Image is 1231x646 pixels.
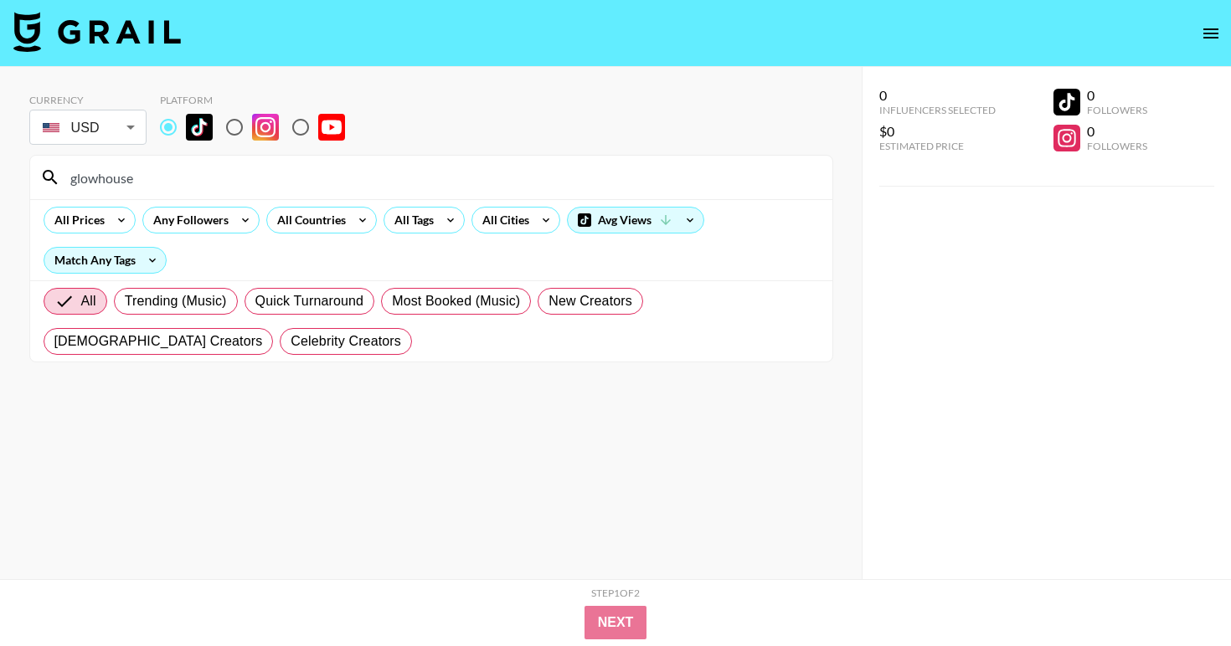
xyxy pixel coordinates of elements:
[879,140,996,152] div: Estimated Price
[143,208,232,233] div: Any Followers
[255,291,364,311] span: Quick Turnaround
[1087,123,1147,140] div: 0
[29,94,147,106] div: Currency
[291,331,401,351] span: Celebrity Creators
[44,208,108,233] div: All Prices
[186,114,213,141] img: TikTok
[392,291,520,311] span: Most Booked (Music)
[54,331,263,351] span: [DEMOGRAPHIC_DATA] Creators
[252,114,279,141] img: Instagram
[549,291,632,311] span: New Creators
[125,291,227,311] span: Trending (Music)
[1194,17,1228,50] button: open drawer
[1087,104,1147,116] div: Followers
[879,123,996,140] div: $0
[585,606,647,639] button: Next
[318,114,345,141] img: YouTube
[44,248,166,273] div: Match Any Tags
[1147,562,1211,626] iframe: Drift Widget Chat Controller
[33,113,143,142] div: USD
[591,587,640,599] div: Step 1 of 2
[13,12,181,52] img: Grail Talent
[60,164,822,191] input: Search by User Name
[879,104,996,116] div: Influencers Selected
[267,208,349,233] div: All Countries
[81,291,96,311] span: All
[568,208,703,233] div: Avg Views
[879,87,996,104] div: 0
[384,208,437,233] div: All Tags
[1087,87,1147,104] div: 0
[472,208,533,233] div: All Cities
[1087,140,1147,152] div: Followers
[160,94,358,106] div: Platform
